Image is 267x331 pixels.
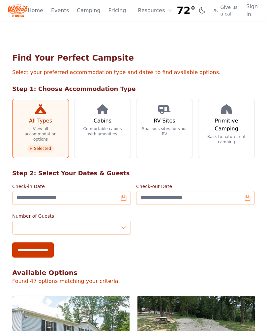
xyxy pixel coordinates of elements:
h3: Cabins [94,117,111,125]
a: Give us a call [214,4,238,17]
h3: RV Sites [154,117,175,125]
h2: Step 2: Select Your Dates & Guests [12,169,255,178]
a: Events [51,7,69,14]
a: Home [28,7,43,14]
label: Check-in Date [12,183,131,190]
h3: Primitive Camping [204,117,249,133]
span: Give us a call [221,4,239,17]
button: Resources [134,4,177,17]
a: RV Sites Spacious sites for your RV [136,99,193,158]
p: Comfortable cabins with amenities [80,126,125,137]
a: Camping [77,7,100,14]
p: Back to nature tent camping [204,134,249,145]
h2: Available Options [12,268,255,277]
p: View all accommodation options [18,126,63,142]
p: Select your preferred accommodation type and dates to find available options. [12,69,255,76]
label: Number of Guests [12,213,131,219]
span: Selected [27,145,54,152]
a: Cabins Comfortable cabins with amenities [74,99,131,158]
a: Primitive Camping Back to nature tent camping [198,99,255,158]
label: Check-out Date [136,183,255,190]
h2: Step 1: Choose Accommodation Type [12,84,255,94]
h3: All Types [29,117,52,125]
a: Sign In [246,3,259,18]
p: Spacious sites for your RV [142,126,187,137]
span: 72° [177,5,195,16]
img: Wildcat Logo [8,3,28,18]
h1: Find Your Perfect Campsite [12,53,255,63]
a: Pricing [108,7,126,14]
a: All Types View all accommodation options Selected [12,99,69,158]
p: Found 47 options matching your criteria. [12,277,255,285]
